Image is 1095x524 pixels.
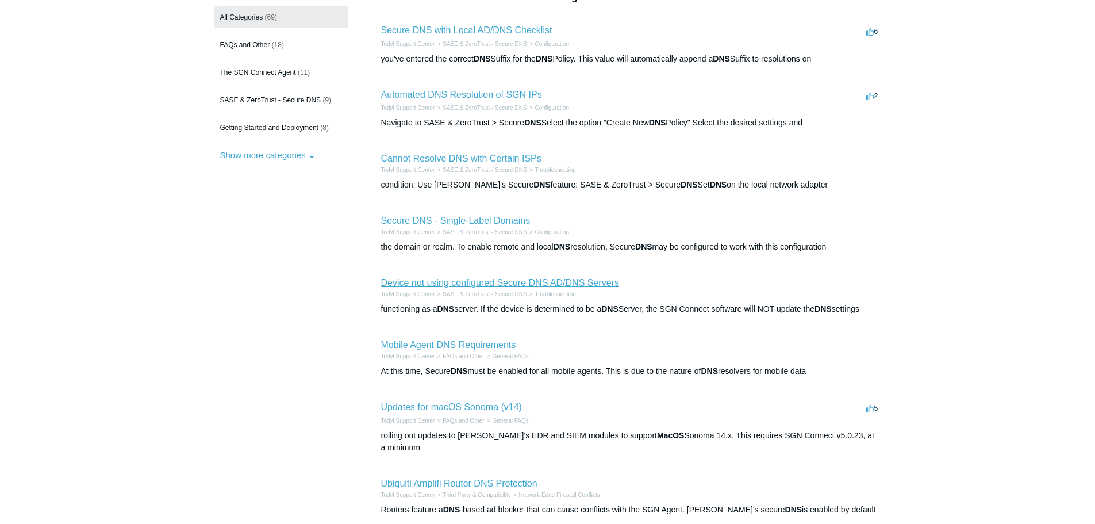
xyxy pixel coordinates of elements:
[214,117,348,139] a: Getting Started and Deployment (8)
[265,13,277,21] span: (69)
[866,404,878,412] span: 5
[435,104,527,112] li: SASE & ZeroTrust - Secure DNS
[535,291,575,297] a: Troubleshooting
[443,167,527,173] a: SASE & ZeroTrust - Secure DNS
[443,41,527,47] a: SASE & ZeroTrust - Secure DNS
[681,180,698,189] em: DNS
[443,105,527,111] a: SASE & ZeroTrust - Secure DNS
[214,34,348,56] a: FAQs and Other (18)
[381,41,435,47] a: Todyl Support Center
[710,180,727,189] em: DNS
[785,505,802,514] em: DNS
[214,89,348,111] a: SASE & ZeroTrust - Secure DNS (9)
[527,104,569,112] li: Configuration
[381,352,435,361] li: Todyl Support Center
[381,167,435,173] a: Todyl Support Center
[381,491,435,499] li: Todyl Support Center
[485,352,529,361] li: General FAQs
[381,53,881,65] div: you've entered the correct Suffix for the Policy. This value will automatically append a Suffix t...
[713,54,730,63] em: DNS
[535,229,568,235] a: Configuration
[527,166,576,174] li: Troubleshooting
[322,96,331,104] span: (9)
[320,124,329,132] span: (8)
[485,416,529,425] li: General FAQs
[381,340,516,350] a: Mobile Agent DNS Requirements
[492,353,528,359] a: General FAQs
[381,290,435,299] li: Todyl Support Center
[443,418,484,424] a: FAQs and Other
[298,68,310,77] span: (11)
[511,491,600,499] li: Network Edge Firewall Conflicts
[381,105,435,111] a: Todyl Support Center
[381,117,881,129] div: Navigate to SASE & ZeroTrust > Secure Select the option "Create New Policy" Select the desired se...
[866,91,878,100] span: 2
[381,179,881,191] div: condition: Use [PERSON_NAME]'s Secure feature: SASE & ZeroTrust > Secure Set on the local network...
[527,40,569,48] li: Configuration
[649,118,666,127] em: DNS
[533,180,551,189] em: DNS
[536,54,553,63] em: DNS
[435,40,527,48] li: SASE & ZeroTrust - Secure DNS
[381,216,531,225] a: Secure DNS - Single-Label Domains
[272,41,284,49] span: (18)
[443,291,527,297] a: SASE & ZeroTrust - Secure DNS
[657,431,684,440] em: MacOS
[554,242,571,251] em: DNS
[381,104,435,112] li: Todyl Support Center
[474,54,491,63] em: DNS
[220,13,263,21] span: All Categories
[381,504,881,516] div: Routers feature a -based ad blocker that can cause conflicts with the SGN Agent. [PERSON_NAME]'s ...
[220,96,321,104] span: SASE & ZeroTrust - Secure DNS
[381,228,435,236] li: Todyl Support Center
[635,242,652,251] em: DNS
[381,492,435,498] a: Todyl Support Center
[381,166,435,174] li: Todyl Support Center
[435,491,510,499] li: Third Party & Compatibility
[492,418,528,424] a: General FAQs
[220,124,318,132] span: Getting Started and Deployment
[519,492,600,498] a: Network Edge Firewall Conflicts
[601,304,618,313] em: DNS
[214,62,348,83] a: The SGN Connect Agent (11)
[435,290,527,299] li: SASE & ZeroTrust - Secure DNS
[381,353,435,359] a: Todyl Support Center
[527,290,576,299] li: Troubleshooting
[435,166,527,174] li: SASE & ZeroTrust - Secure DNS
[214,144,321,166] button: Show more categories
[701,366,718,376] em: DNS
[381,229,435,235] a: Todyl Support Center
[435,352,484,361] li: FAQs and Other
[381,241,881,253] div: the domain or realm. To enable remote and local resolution, Secure may be configured to work with...
[220,68,296,77] span: The SGN Connect Agent
[381,418,435,424] a: Todyl Support Center
[435,416,484,425] li: FAQs and Other
[381,154,541,163] a: Cannot Resolve DNS with Certain ISPs
[451,366,468,376] em: DNS
[381,90,542,100] a: Automated DNS Resolution of SGN IPs
[381,365,881,377] div: At this time, Secure must be enabled for all mobile agents. This is due to the nature of resolver...
[381,416,435,425] li: Todyl Support Center
[220,41,270,49] span: FAQs and Other
[524,118,541,127] em: DNS
[527,228,569,236] li: Configuration
[437,304,455,313] em: DNS
[381,402,522,412] a: Updates for macOS Sonoma (v14)
[381,479,537,488] a: Ubiquiti Amplifi Router DNS Protection
[381,430,881,454] div: rolling out updates to [PERSON_NAME]'s EDR and SIEM modules to support Sonoma 14.x. This requires...
[443,229,527,235] a: SASE & ZeroTrust - Secure DNS
[381,303,881,315] div: functioning as a server. If the device is determined to be a Server, the SGN Connect software wil...
[866,27,878,36] span: 6
[381,40,435,48] li: Todyl Support Center
[535,105,568,111] a: Configuration
[443,353,484,359] a: FAQs and Other
[535,41,568,47] a: Configuration
[443,505,460,514] em: DNS
[381,291,435,297] a: Todyl Support Center
[381,278,619,288] a: Device not using configured Secure DNS AD/DNS Servers
[443,492,510,498] a: Third Party & Compatibility
[535,167,575,173] a: Troubleshooting
[814,304,832,313] em: DNS
[435,228,527,236] li: SASE & ZeroTrust - Secure DNS
[214,6,348,28] a: All Categories (69)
